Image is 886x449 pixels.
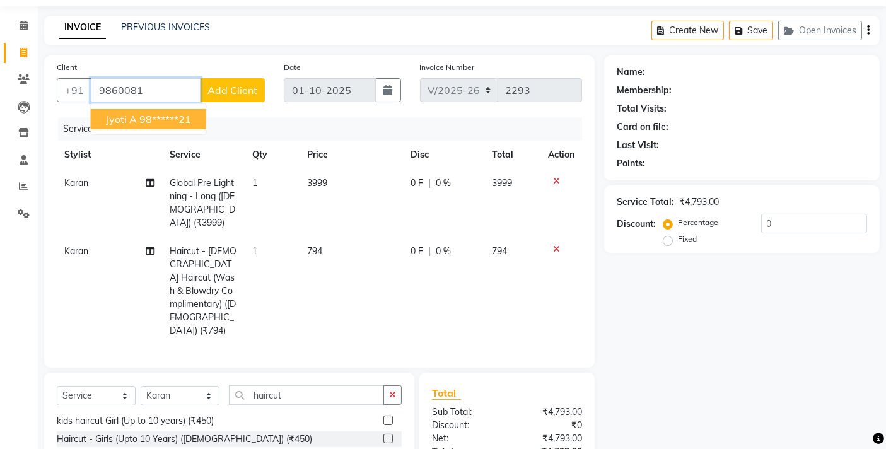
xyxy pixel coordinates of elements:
[492,245,507,257] span: 794
[436,177,451,190] span: 0 %
[617,195,674,209] div: Service Total:
[58,117,592,141] div: Services
[617,120,668,134] div: Card on file:
[207,84,257,96] span: Add Client
[420,62,475,73] label: Invoice Number
[252,177,257,189] span: 1
[436,245,451,258] span: 0 %
[245,141,300,169] th: Qty
[284,62,301,73] label: Date
[229,385,384,405] input: Search or Scan
[57,414,214,428] div: kids haircut Girl (Up to 10 years) (₹450)
[307,177,327,189] span: 3999
[121,21,210,33] a: PREVIOUS INVOICES
[492,177,512,189] span: 3999
[432,387,461,400] span: Total
[428,177,431,190] span: |
[200,78,265,102] button: Add Client
[778,21,862,40] button: Open Invoices
[484,141,541,169] th: Total
[162,141,245,169] th: Service
[423,419,507,432] div: Discount:
[423,405,507,419] div: Sub Total:
[300,141,403,169] th: Price
[170,245,236,336] span: Haircut - [DEMOGRAPHIC_DATA] Haircut (Wash & Blowdry Complimentary) ([DEMOGRAPHIC_DATA]) (₹794)
[678,217,718,228] label: Percentage
[423,432,507,445] div: Net:
[57,78,92,102] button: +91
[507,405,592,419] div: ₹4,793.00
[57,62,77,73] label: Client
[507,432,592,445] div: ₹4,793.00
[678,233,697,245] label: Fixed
[617,66,645,79] div: Name:
[64,245,88,257] span: Karan
[540,141,582,169] th: Action
[411,177,423,190] span: 0 F
[91,78,201,102] input: Search by Name/Mobile/Email/Code
[617,139,659,152] div: Last Visit:
[307,245,322,257] span: 794
[507,419,592,432] div: ₹0
[57,141,162,169] th: Stylist
[617,102,667,115] div: Total Visits:
[617,84,672,97] div: Membership:
[617,218,656,231] div: Discount:
[64,177,88,189] span: Karan
[57,433,312,446] div: Haircut - Girls (Upto 10 Years) ([DEMOGRAPHIC_DATA]) (₹450)
[59,16,106,39] a: INVOICE
[411,245,423,258] span: 0 F
[617,157,645,170] div: Points:
[651,21,724,40] button: Create New
[428,245,431,258] span: |
[679,195,719,209] div: ₹4,793.00
[252,245,257,257] span: 1
[106,113,137,125] span: jyoti a
[170,177,235,228] span: Global Pre Lightning - Long ([DEMOGRAPHIC_DATA]) (₹3999)
[403,141,484,169] th: Disc
[729,21,773,40] button: Save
